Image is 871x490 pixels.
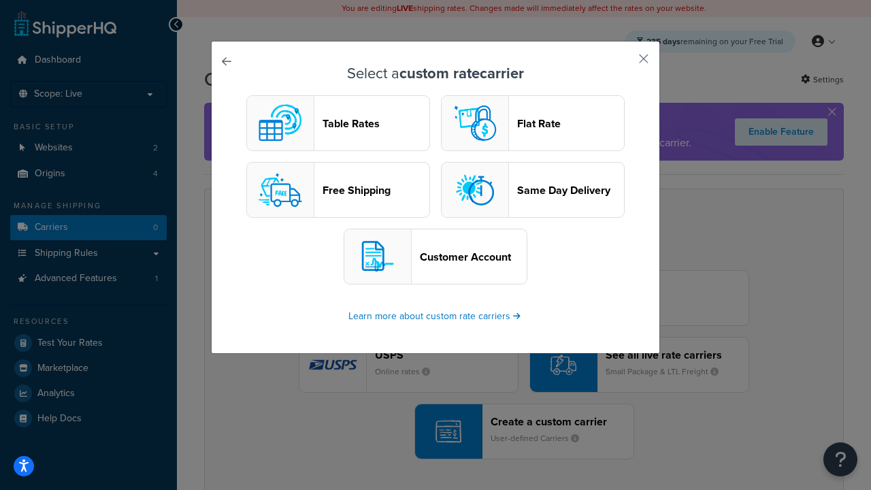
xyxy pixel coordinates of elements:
img: sameday logo [448,163,502,217]
img: custom logo [253,96,308,150]
button: customerAccount logoCustomer Account [344,229,527,284]
button: sameday logoSame Day Delivery [441,162,625,218]
strong: custom rate carrier [399,62,524,84]
button: flat logoFlat Rate [441,95,625,151]
img: flat logo [448,96,502,150]
img: free logo [253,163,308,217]
header: Table Rates [323,117,429,130]
button: free logoFree Shipping [246,162,430,218]
header: Same Day Delivery [517,184,624,197]
header: Free Shipping [323,184,429,197]
header: Customer Account [420,250,527,263]
button: custom logoTable Rates [246,95,430,151]
img: customerAccount logo [350,229,405,284]
h3: Select a [246,65,625,82]
header: Flat Rate [517,117,624,130]
a: Learn more about custom rate carriers [348,309,523,323]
